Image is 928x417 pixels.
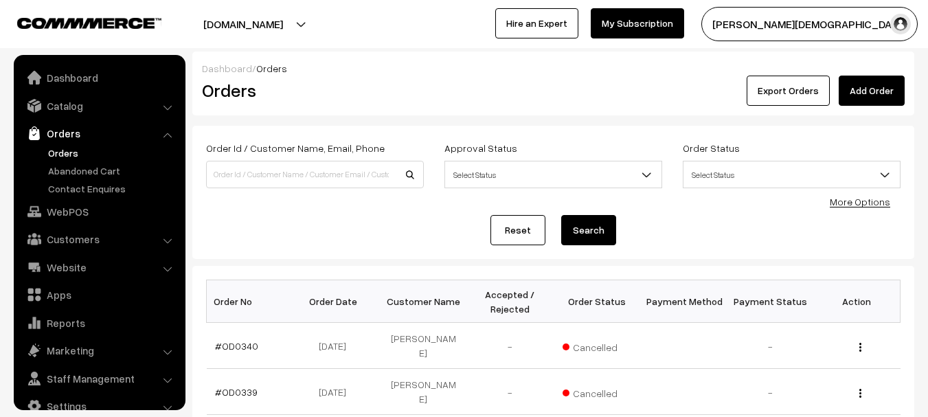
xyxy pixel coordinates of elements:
input: Order Id / Customer Name / Customer Email / Customer Phone [206,161,424,188]
span: Select Status [683,163,900,187]
span: Select Status [683,161,901,188]
a: Dashboard [17,65,181,90]
a: Orders [17,121,181,146]
th: Action [813,280,900,323]
a: Dashboard [202,63,252,74]
a: Staff Management [17,366,181,391]
a: Customers [17,227,181,251]
th: Order Status [554,280,640,323]
a: COMMMERCE [17,14,137,30]
td: - [727,323,813,369]
td: - [727,369,813,415]
a: Reports [17,311,181,335]
button: Export Orders [747,76,830,106]
th: Payment Status [727,280,813,323]
a: Reset [490,215,545,245]
span: Select Status [445,163,661,187]
button: Search [561,215,616,245]
a: Catalog [17,93,181,118]
button: [PERSON_NAME][DEMOGRAPHIC_DATA] [701,7,918,41]
a: #OD0339 [215,386,258,398]
td: [PERSON_NAME] [380,323,466,369]
a: WebPOS [17,199,181,224]
h2: Orders [202,80,422,101]
a: Marketing [17,338,181,363]
a: Hire an Expert [495,8,578,38]
img: COMMMERCE [17,18,161,28]
label: Approval Status [444,141,517,155]
a: Add Order [839,76,905,106]
a: #OD0340 [215,340,258,352]
span: Orders [256,63,287,74]
th: Order No [207,280,293,323]
a: Website [17,255,181,280]
td: [DATE] [293,369,380,415]
a: Apps [17,282,181,307]
img: Menu [859,343,861,352]
img: user [890,14,911,34]
a: More Options [830,196,890,207]
td: [PERSON_NAME] [380,369,466,415]
td: [DATE] [293,323,380,369]
label: Order Status [683,141,740,155]
img: Menu [859,389,861,398]
a: Orders [45,146,181,160]
th: Order Date [293,280,380,323]
a: Contact Enquires [45,181,181,196]
th: Payment Method [640,280,727,323]
th: Customer Name [380,280,466,323]
a: Abandoned Cart [45,164,181,178]
a: My Subscription [591,8,684,38]
button: [DOMAIN_NAME] [155,7,331,41]
span: Cancelled [563,383,631,401]
div: / [202,61,905,76]
td: - [466,369,553,415]
span: Cancelled [563,337,631,354]
span: Select Status [444,161,662,188]
label: Order Id / Customer Name, Email, Phone [206,141,385,155]
td: - [466,323,553,369]
th: Accepted / Rejected [466,280,553,323]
